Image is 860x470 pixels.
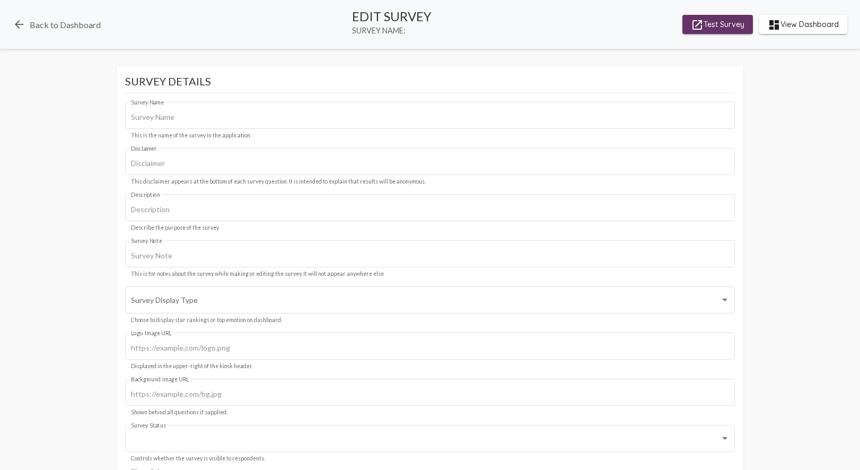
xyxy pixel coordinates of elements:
input: https://example.com/bg.jpg [131,390,730,398]
mat-hint: Shown behind all questions if supplied. [131,410,227,416]
mat-hint: This disclaimer appears at the bottom of each survey question. It is intended to explain that res... [131,179,426,185]
button: View Dashboard [759,15,847,34]
mat-hint: Describe the purpose of the survey [131,225,219,231]
span: View Dashboard [768,15,839,34]
mat-hint: This is the name of the survey in the application [131,133,250,139]
mat-hint: This is for notes about the survey while making or editing the survey. It will not appear anywher... [131,271,384,277]
input: Survey Note [131,251,730,260]
button: Test Survey [682,15,753,34]
mat-card-title: Survey Details [125,75,735,93]
input: Disclaimer [131,159,730,168]
input: Description [131,205,730,214]
mat-icon: launch [691,19,704,31]
input: https://example.com/logo.png [131,344,730,352]
mat-icon: dashboard [768,19,780,31]
mat-hint: Displayed in the upper-right of the kiosk header. [131,363,253,370]
div: Edit Survey [352,8,432,24]
mat-icon: arrow_back [13,18,25,31]
input: Survey Name [131,113,730,121]
mat-hint: Choose to display star rankings or top emotion on dashboard. [131,317,282,324]
span: Test Survey [691,15,744,34]
span: Survey Name: [352,26,432,35]
a: Back to Dashboard [13,18,101,31]
mat-hint: Controls whether the survey is visible to respondents. [131,456,265,462]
